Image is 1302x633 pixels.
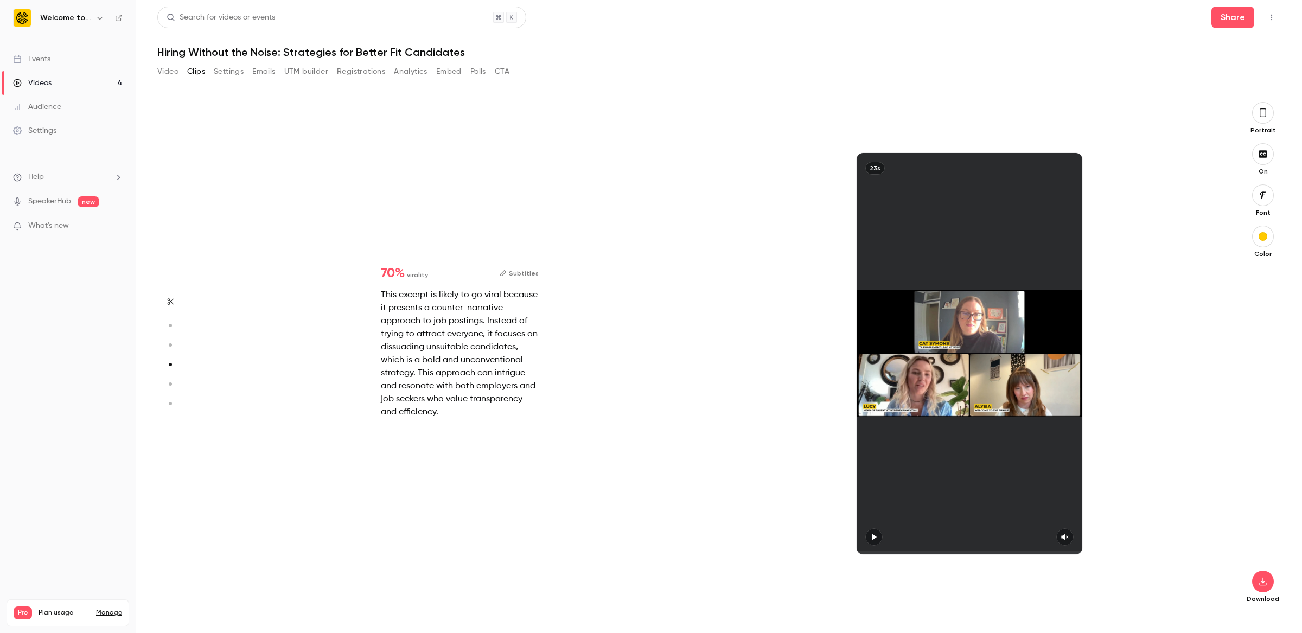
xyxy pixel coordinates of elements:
[13,54,50,65] div: Events
[28,196,71,207] a: SpeakerHub
[39,609,90,617] span: Plan usage
[1246,208,1280,217] p: Font
[394,63,427,80] button: Analytics
[500,267,539,280] button: Subtitles
[110,221,123,231] iframe: Noticeable Trigger
[495,63,509,80] button: CTA
[28,171,44,183] span: Help
[1246,126,1280,135] p: Portrait
[214,63,244,80] button: Settings
[407,270,428,280] span: virality
[381,267,405,280] span: 70 %
[252,63,275,80] button: Emails
[96,609,122,617] a: Manage
[470,63,486,80] button: Polls
[1246,594,1280,603] p: Download
[167,12,275,23] div: Search for videos or events
[28,220,69,232] span: What's new
[13,125,56,136] div: Settings
[1211,7,1254,28] button: Share
[337,63,385,80] button: Registrations
[78,196,99,207] span: new
[1246,250,1280,258] p: Color
[14,606,32,619] span: Pro
[436,63,462,80] button: Embed
[13,171,123,183] li: help-dropdown-opener
[13,78,52,88] div: Videos
[13,101,61,112] div: Audience
[40,12,91,23] h6: Welcome to the Jungle
[14,9,31,27] img: Welcome to the Jungle
[157,63,178,80] button: Video
[381,289,539,419] div: This excerpt is likely to go viral because it presents a counter-narrative approach to job postin...
[187,63,205,80] button: Clips
[284,63,328,80] button: UTM builder
[1263,9,1280,26] button: Top Bar Actions
[1246,167,1280,176] p: On
[157,46,1280,59] h1: Hiring Without the Noise: Strategies for Better Fit Candidates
